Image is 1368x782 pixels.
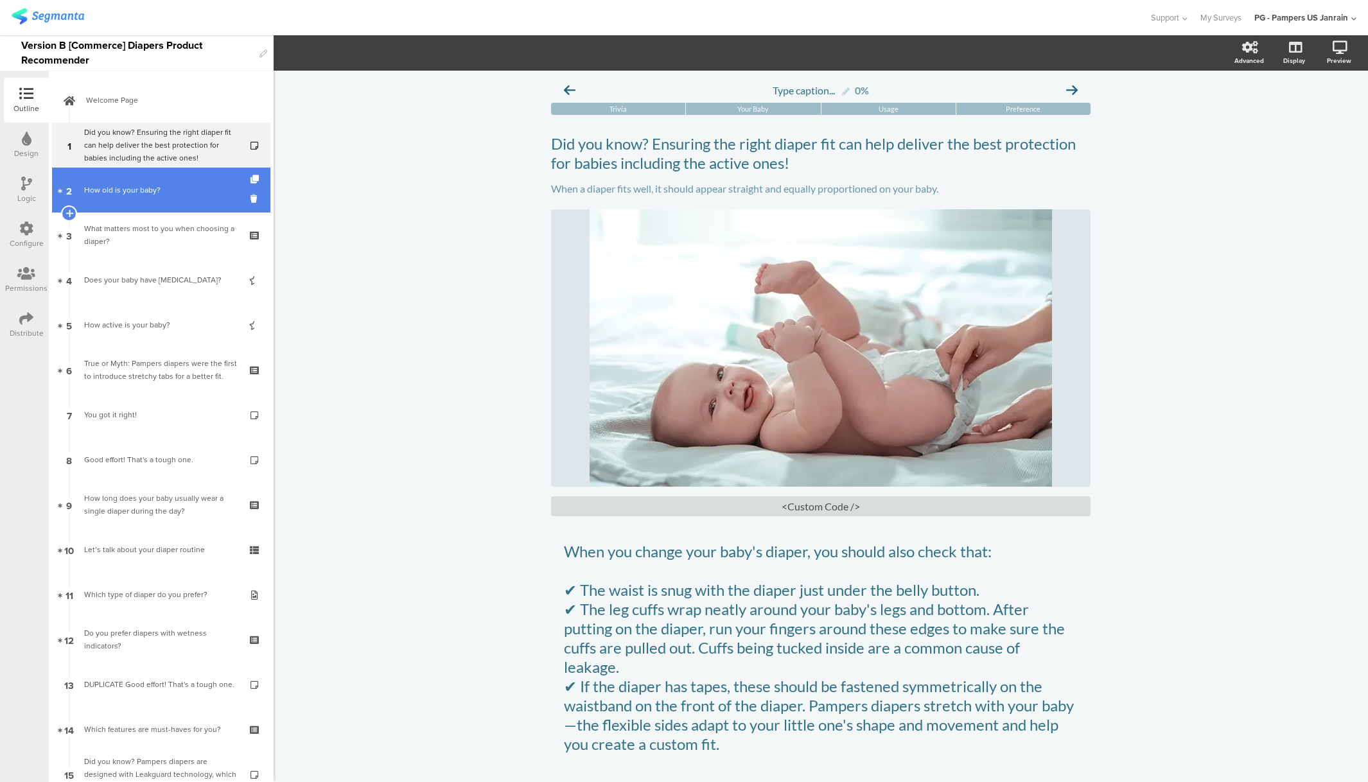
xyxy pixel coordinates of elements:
[1151,12,1179,24] span: Support
[84,492,238,517] div: How long does your baby usually wear a single diaper during the day?
[250,193,261,205] i: Delete
[564,542,1078,561] p: When you change your baby's diaper, you should also check that:
[52,572,270,617] a: 11 Which type of diaper do you prefer?
[590,209,1052,487] img: Did you know? Ensuring the right diaper fit can help deliver the best protection for babies inclu...
[66,228,72,242] span: 3
[66,273,72,287] span: 4
[66,453,72,467] span: 8
[1006,105,1040,113] span: Preference
[855,84,869,96] div: 0%
[551,182,1091,195] p: When a diaper fits well, it should appear straight and equally proportioned on your baby.
[1283,56,1305,65] div: Display
[21,35,253,71] div: Version B [Commerce] Diapers Product Recommender
[14,148,39,159] div: Design
[84,408,238,421] div: You got it right!
[84,678,238,691] div: DUPLICATE Good effort! That's a tough one.
[66,587,73,602] span: 11
[84,357,238,383] div: True or Myth: Pampers diapers were the first to introduce stretchy tabs for a better fit.
[64,543,74,557] span: 10
[564,600,1078,677] p: ✔ The leg cuffs wrap neatly around your baby's legs and bottom. After putting on the diaper, run ...
[564,677,1078,754] p: ✔ If the diaper has tapes, these should be fastened symmetrically on the waistband on the front o...
[52,527,270,572] a: 10 Let’s talk about your diaper routine
[84,184,238,196] div: How old is your baby?
[84,723,238,736] div: Which features are must-haves for you?
[52,707,270,752] a: 14 Which features are must-haves for you?
[84,126,238,164] div: Did you know? Ensuring the right diaper fit can help deliver the best protection for babies inclu...
[564,580,1078,600] p: ✔ The waist is snug with the diaper just under the belly button.
[84,588,238,601] div: Which type of diaper do you prefer?
[52,662,270,707] a: 13 DUPLICATE Good effort! That's a tough one.
[1254,12,1348,24] div: PG - Pampers US Janrain
[52,392,270,437] a: 7 You got it right!
[52,482,270,527] a: 9 How long does your baby usually wear a single diaper during the day?
[13,103,39,114] div: Outline
[84,222,238,248] div: What matters most to you when choosing a diaper?
[52,168,270,213] a: 2 How old is your baby?
[64,722,74,736] span: 14
[551,134,1091,173] p: Did you know? Ensuring the right diaper fit can help deliver the best protection for babies inclu...
[84,543,238,556] div: Let’s talk about your diaper routine
[67,408,72,422] span: 7
[84,627,238,652] div: Do you prefer diapers with wetness indicators?
[52,78,270,123] a: Welcome Page
[10,327,44,339] div: Distribute
[52,347,270,392] a: 6 True or Myth: Pampers diapers were the first to introduce stretchy tabs for a better fit.
[737,105,769,113] span: Your Baby
[1234,56,1264,65] div: Advanced
[64,767,74,781] span: 15
[64,677,74,691] span: 13
[66,363,72,377] span: 6
[52,302,270,347] a: 5 How active is your baby?
[86,94,250,107] span: Welcome Page
[52,617,270,662] a: 12 Do you prefer diapers with wetness indicators?
[773,84,835,96] span: Type caption...
[17,193,36,204] div: Logic
[66,318,72,332] span: 5
[66,498,72,512] span: 9
[52,123,270,168] a: 1 Did you know? Ensuring the right diaper fit can help deliver the best protection for babies inc...
[12,8,84,24] img: segmanta logo
[52,257,270,302] a: 4 Does your baby have [MEDICAL_DATA]?
[52,213,270,257] a: 3 What matters most to you when choosing a diaper?
[5,282,48,294] div: Permissions
[551,496,1091,516] div: <Custom Code />
[66,183,72,197] span: 2
[1327,56,1351,65] div: Preview
[67,138,71,152] span: 1
[52,437,270,482] a: 8 Good effort! That's a tough one.
[609,105,627,113] span: Trivia
[84,453,238,466] div: Good effort! That's a tough one.
[879,105,899,113] span: Usage
[84,274,238,286] div: Does your baby have sensitive skin?
[250,175,261,184] i: Duplicate
[84,318,238,331] div: How active is your baby?
[10,238,44,249] div: Configure
[64,632,74,647] span: 12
